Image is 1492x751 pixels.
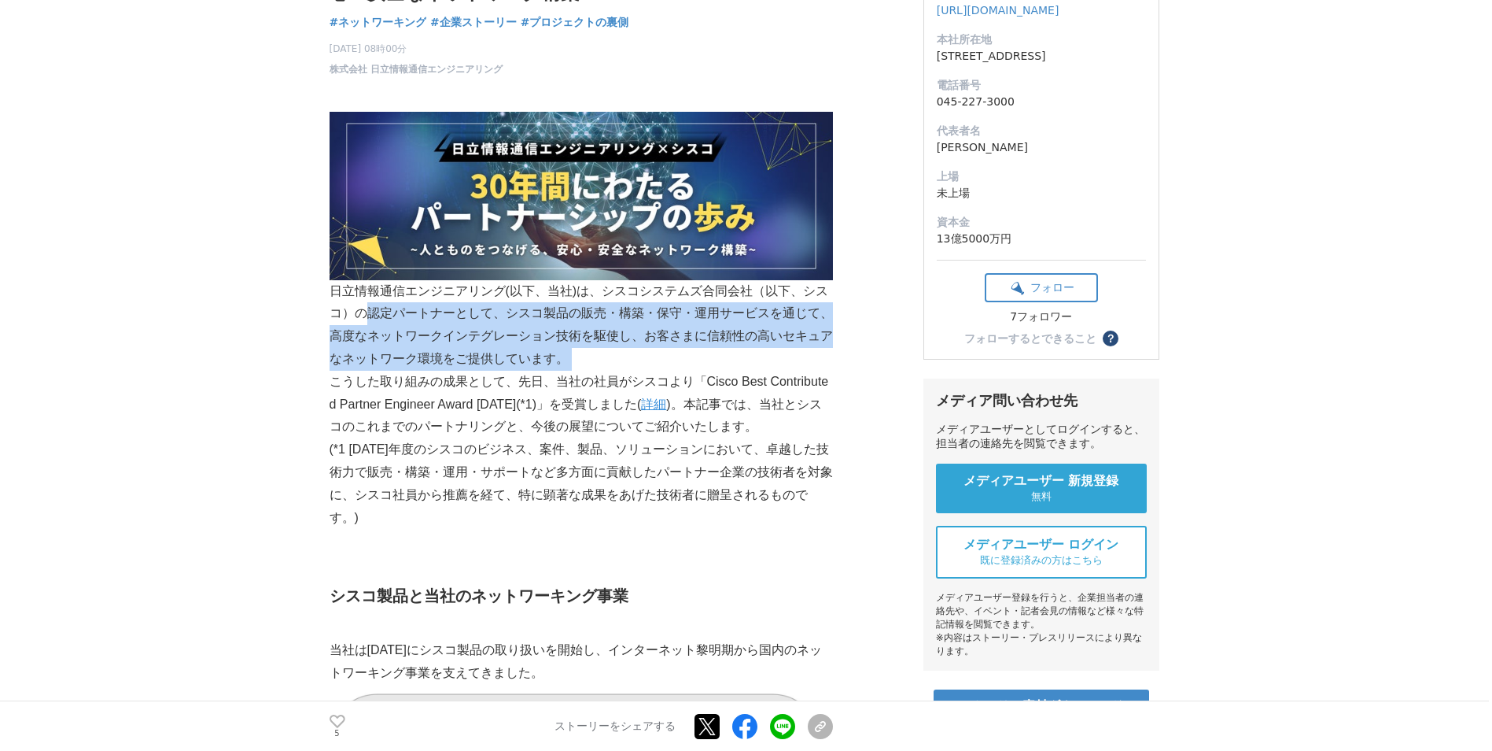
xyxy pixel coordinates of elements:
span: 既に登録済みの方はこちら [980,553,1103,568]
dd: 未上場 [937,185,1146,202]
div: メディア問い合わせ先 [936,391,1147,410]
div: フォローするとできること [964,333,1096,344]
p: 当社は[DATE]にシスコ製品の取り扱いを開始し、インターネット黎明期から国内のネットワーキング事業を支えてきました。 [330,639,833,685]
span: #企業ストーリー [430,15,517,29]
dd: [STREET_ADDRESS] [937,48,1146,65]
h2: シスコ製品と当社のネットワーキング事業 [330,583,833,609]
a: 株式会社 日立情報通信エンジニアリング [330,62,503,76]
div: メディアユーザーとしてログインすると、担当者の連絡先を閲覧できます。 [936,423,1147,451]
button: ？ [1103,331,1118,346]
dt: 上場 [937,168,1146,185]
p: 日立情報通信エンジニアリング(以下、当社)は、シスコシステムズ合同会社（以下、シスコ）の認定パートナーとして、シスコ製品の販売・構築・保守・運用サービスを通じて、高度なネットワークインテグレーシ... [330,112,833,371]
a: #プロジェクトの裏側 [521,14,629,31]
div: メディアユーザー登録を行うと、企業担当者の連絡先や、イベント・記者会見の情報など様々な特記情報を閲覧できます。 ※内容はストーリー・プレスリリースにより異なります。 [936,591,1147,658]
dd: 13億5000万円 [937,231,1146,247]
img: thumbnail_291a6e60-8c83-11f0-9d6d-a329db0dd7a1.png [330,112,833,280]
span: メディアユーザー ログイン [963,537,1119,553]
a: メディアユーザー 新規登録 無料 [936,464,1147,513]
dt: 電話番号 [937,77,1146,94]
a: #ネットワーキング [330,14,427,31]
span: 無料 [1031,490,1052,504]
p: (*1 [DATE]年度のシスコのビジネス、案件、製品、ソリューションにおいて、卓越した技術力で販売・構築・運用・サポートなど多方面に貢献したパートナー企業の技術者を対象に、シスコ社員から推薦を... [330,438,833,529]
button: フォロー [985,273,1098,302]
dd: [PERSON_NAME] [937,139,1146,156]
dt: 代表者名 [937,123,1146,139]
div: 7フォロワー [985,310,1098,324]
dt: 本社所在地 [937,31,1146,48]
p: 5 [330,730,345,738]
p: ストーリーをシェアする [554,720,676,734]
span: [DATE] 08時00分 [330,42,503,56]
span: #ネットワーキング [330,15,427,29]
a: メディアユーザー ログイン 既に登録済みの方はこちら [936,526,1147,579]
a: ストーリー素材ダウンロード [934,690,1149,723]
p: こうした取り組みの成果として、先日、当社の社員がシスコより「Cisco Best Contributed Partner Engineer Award [DATE](*1)」を受賞しました( )... [330,371,833,438]
span: #プロジェクトの裏側 [521,15,629,29]
span: メディアユーザー 新規登録 [963,473,1119,490]
a: #企業ストーリー [430,14,517,31]
dd: 045-227-3000 [937,94,1146,110]
span: ？ [1105,333,1116,344]
a: [URL][DOMAIN_NAME] [937,4,1059,17]
a: 詳細 [641,398,666,411]
dt: 資本金 [937,214,1146,231]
